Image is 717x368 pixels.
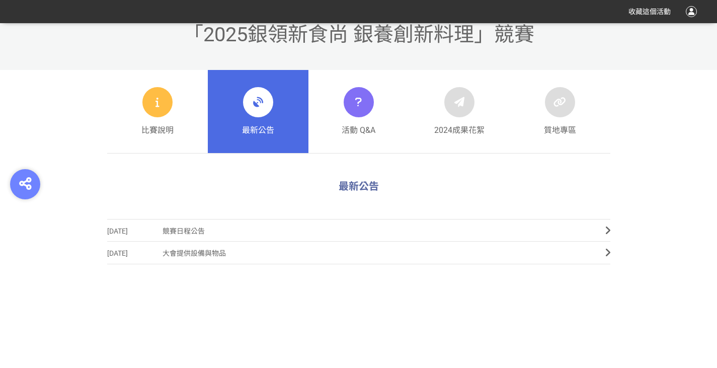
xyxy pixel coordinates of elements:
[544,124,576,136] span: 質地專區
[163,220,590,243] span: 競賽日程公告
[628,8,671,16] span: 收藏這個活動
[107,70,208,154] a: 比賽說明
[339,180,379,192] span: 最新公告
[510,70,610,154] a: 質地專區
[107,242,610,264] a: [DATE]大會提供設備與物品
[141,124,174,136] span: 比賽說明
[163,242,590,265] span: 大會提供設備與物品
[434,124,485,136] span: 2024成果花絮
[183,23,534,46] span: 「2025銀領新食尚 銀養創新料理」競賽
[107,220,163,243] span: [DATE]
[107,242,163,265] span: [DATE]
[208,70,308,154] a: 最新公告
[242,124,274,136] span: 最新公告
[409,70,510,154] a: 2024成果花絮
[183,37,534,42] a: 「2025銀領新食尚 銀養創新料理」競賽
[308,70,409,154] a: 活動 Q&A
[342,124,375,136] span: 活動 Q&A
[107,219,610,242] a: [DATE]競賽日程公告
